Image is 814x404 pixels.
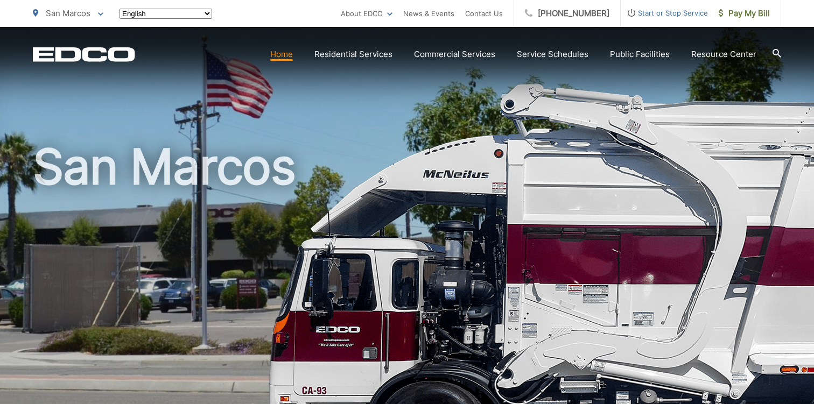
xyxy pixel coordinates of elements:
[403,7,454,20] a: News & Events
[719,7,770,20] span: Pay My Bill
[414,48,495,61] a: Commercial Services
[120,9,212,19] select: Select a language
[610,48,670,61] a: Public Facilities
[46,8,90,18] span: San Marcos
[341,7,392,20] a: About EDCO
[465,7,503,20] a: Contact Us
[314,48,392,61] a: Residential Services
[33,47,135,62] a: EDCD logo. Return to the homepage.
[270,48,293,61] a: Home
[517,48,588,61] a: Service Schedules
[691,48,756,61] a: Resource Center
